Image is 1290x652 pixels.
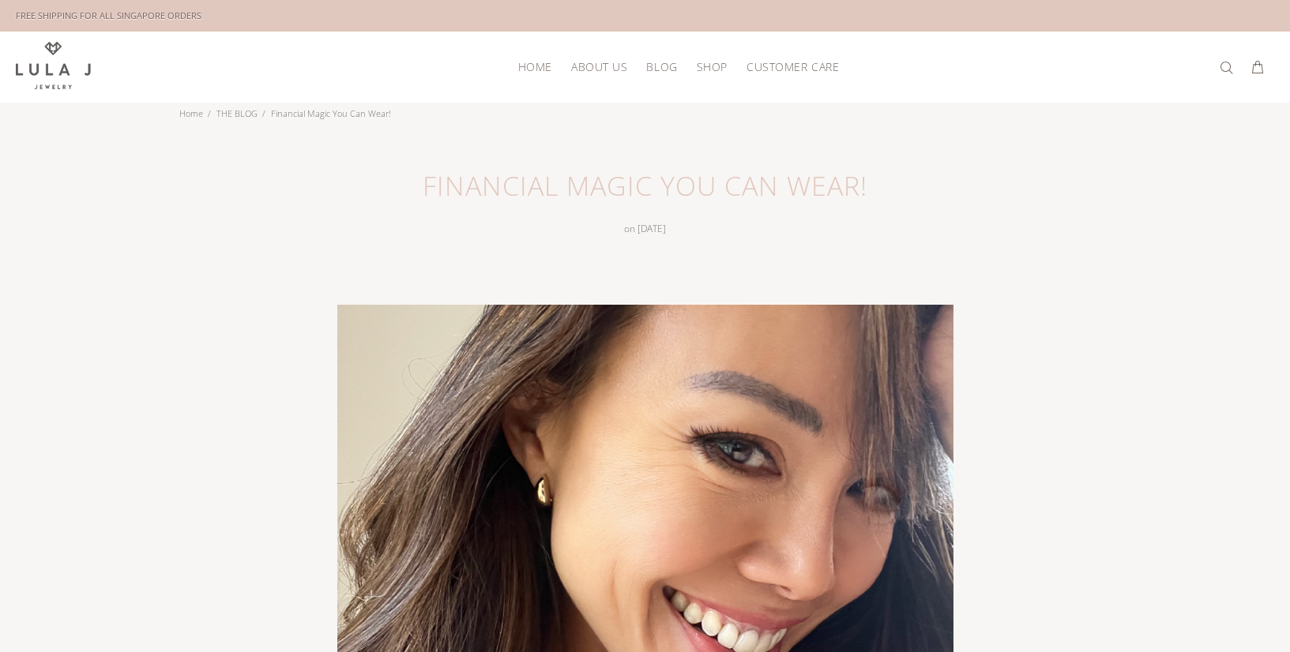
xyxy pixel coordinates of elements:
[571,61,627,73] span: ABOUT US
[216,107,258,119] a: THE BLOG
[509,54,562,79] a: HOME
[637,54,686,79] a: BLOG
[737,54,839,79] a: CUSTOMER CARE
[179,107,203,119] a: Home
[646,61,677,73] span: BLOG
[262,103,396,125] li: Financial Magic You Can Wear!
[697,61,728,73] span: SHOP
[337,168,953,203] h1: Financial Magic You Can Wear!
[337,221,953,237] div: on [DATE]
[518,61,552,73] span: HOME
[16,7,201,24] div: FREE SHIPPING FOR ALL SINGAPORE ORDERS
[687,54,737,79] a: SHOP
[747,61,839,73] span: CUSTOMER CARE
[562,54,637,79] a: ABOUT US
